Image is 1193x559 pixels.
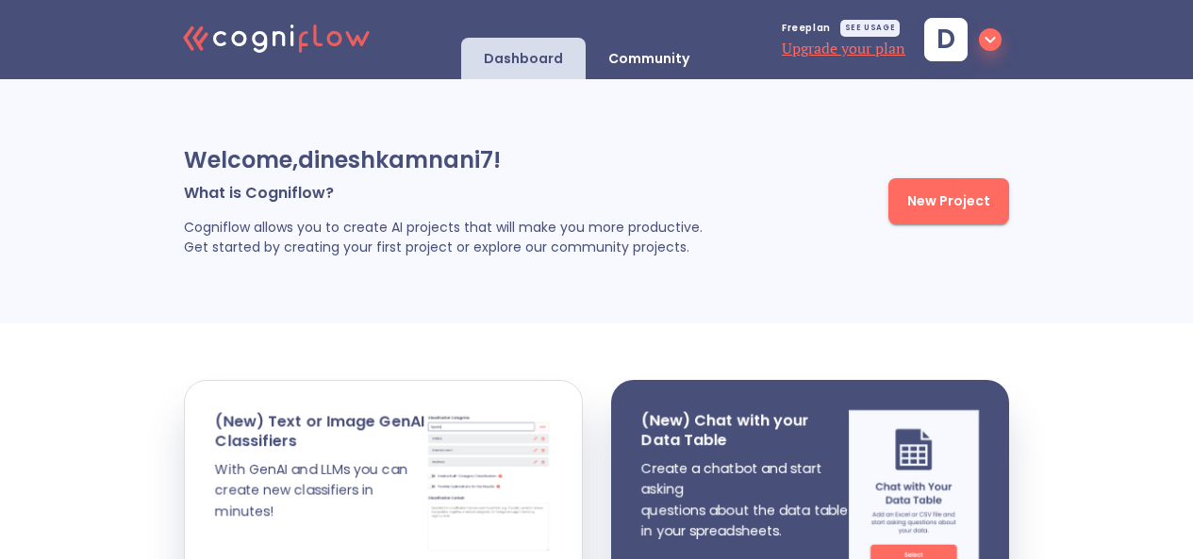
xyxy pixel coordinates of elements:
p: Community [608,50,689,68]
p: Dashboard [484,50,563,68]
p: What is Cogniflow? [184,183,784,203]
p: Welcome, dineshkamnani7 ! [184,145,784,175]
span: New Project [907,189,990,213]
p: (New) Text or Image GenAI Classifiers [215,411,425,452]
button: New Project [888,178,1009,224]
button: d [917,12,1009,67]
div: SEE USAGE [840,20,900,37]
img: cards stack img [425,411,552,552]
p: Upgrade your plan [782,37,905,59]
p: Cogniflow allows you to create AI projects that will make you more productive. Get started by cre... [184,218,784,257]
span: Free plan [782,24,831,33]
p: (New) Chat with your Data Table [641,410,849,451]
span: d [936,26,955,53]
